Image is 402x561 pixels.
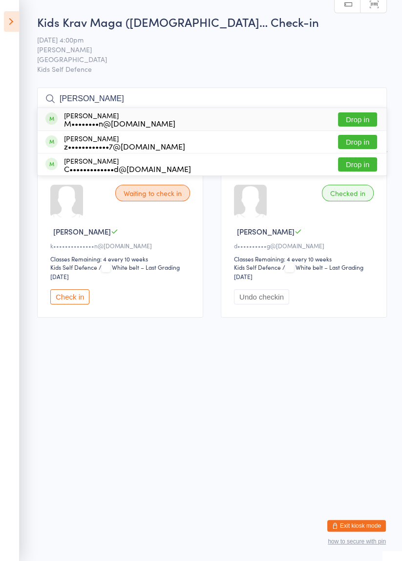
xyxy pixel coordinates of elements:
[338,112,377,127] button: Drop in
[64,165,191,173] div: C•••••••••••••d@[DOMAIN_NAME]
[234,263,363,280] span: / White belt – Last Grading [DATE]
[37,64,387,74] span: Kids Self Defence
[50,263,180,280] span: / White belt – Last Grading [DATE]
[50,263,97,271] div: Kids Self Defence
[322,185,374,201] div: Checked in
[338,135,377,149] button: Drop in
[234,263,281,271] div: Kids Self Defence
[37,87,387,110] input: Search
[338,157,377,172] button: Drop in
[64,119,175,127] div: M••••••••n@[DOMAIN_NAME]
[327,520,386,532] button: Exit kiosk mode
[64,111,175,127] div: [PERSON_NAME]
[37,14,387,30] h2: Kids Krav Maga ([DEMOGRAPHIC_DATA]… Check-in
[37,44,372,54] span: [PERSON_NAME]
[234,255,377,263] div: Classes Remaining: 4 every 10 weeks
[53,226,111,237] span: [PERSON_NAME]
[234,289,289,304] button: Undo checkin
[234,241,377,250] div: d••••••••••g@[DOMAIN_NAME]
[50,241,193,250] div: k••••••••••••••n@[DOMAIN_NAME]
[50,289,89,304] button: Check in
[64,142,185,150] div: z••••••••••••7@[DOMAIN_NAME]
[37,54,372,64] span: [GEOGRAPHIC_DATA]
[50,255,193,263] div: Classes Remaining: 4 every 10 weeks
[115,185,190,201] div: Waiting to check in
[237,226,295,237] span: [PERSON_NAME]
[64,157,191,173] div: [PERSON_NAME]
[64,134,185,150] div: [PERSON_NAME]
[328,538,386,545] button: how to secure with pin
[37,35,372,44] span: [DATE] 4:00pm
